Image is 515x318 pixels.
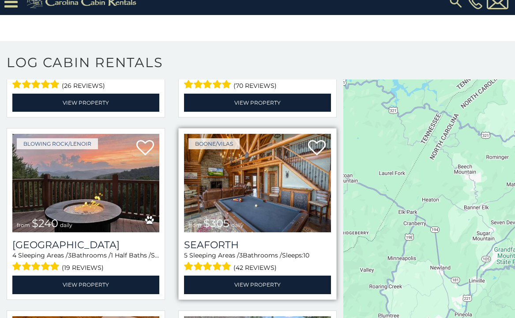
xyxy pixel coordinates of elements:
[231,222,244,228] span: daily
[62,262,104,273] span: (19 reviews)
[12,134,159,232] a: Winterfell Lodge from $240 daily
[111,251,151,259] span: 1 Half Baths /
[12,134,159,232] img: Winterfell Lodge
[12,251,16,259] span: 4
[184,94,331,112] a: View Property
[184,134,331,232] img: Seaforth
[233,80,277,91] span: (70 reviews)
[308,139,326,158] a: Add to favorites
[239,251,243,259] span: 3
[12,69,159,91] div: Sleeping Areas / Bathrooms / Sleeps:
[184,251,331,273] div: Sleeping Areas / Bathrooms / Sleeps:
[184,251,188,259] span: 5
[68,251,71,259] span: 3
[32,217,58,230] span: $240
[203,217,229,230] span: $305
[12,94,159,112] a: View Property
[12,239,159,251] h3: Winterfell Lodge
[303,251,309,259] span: 10
[17,138,98,149] a: Blowing Rock/Lenoir
[12,239,159,251] a: [GEOGRAPHIC_DATA]
[184,276,331,294] a: View Property
[12,276,159,294] a: View Property
[184,134,331,232] a: Seaforth from $305 daily
[184,239,331,251] a: Seaforth
[17,222,30,228] span: from
[184,69,331,91] div: Sleeping Areas / Bathrooms / Sleeps:
[62,80,105,91] span: (26 reviews)
[188,138,240,149] a: Boone/Vilas
[12,251,159,273] div: Sleeping Areas / Bathrooms / Sleeps:
[188,222,202,228] span: from
[136,139,154,158] a: Add to favorites
[60,222,72,228] span: daily
[233,262,277,273] span: (42 reviews)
